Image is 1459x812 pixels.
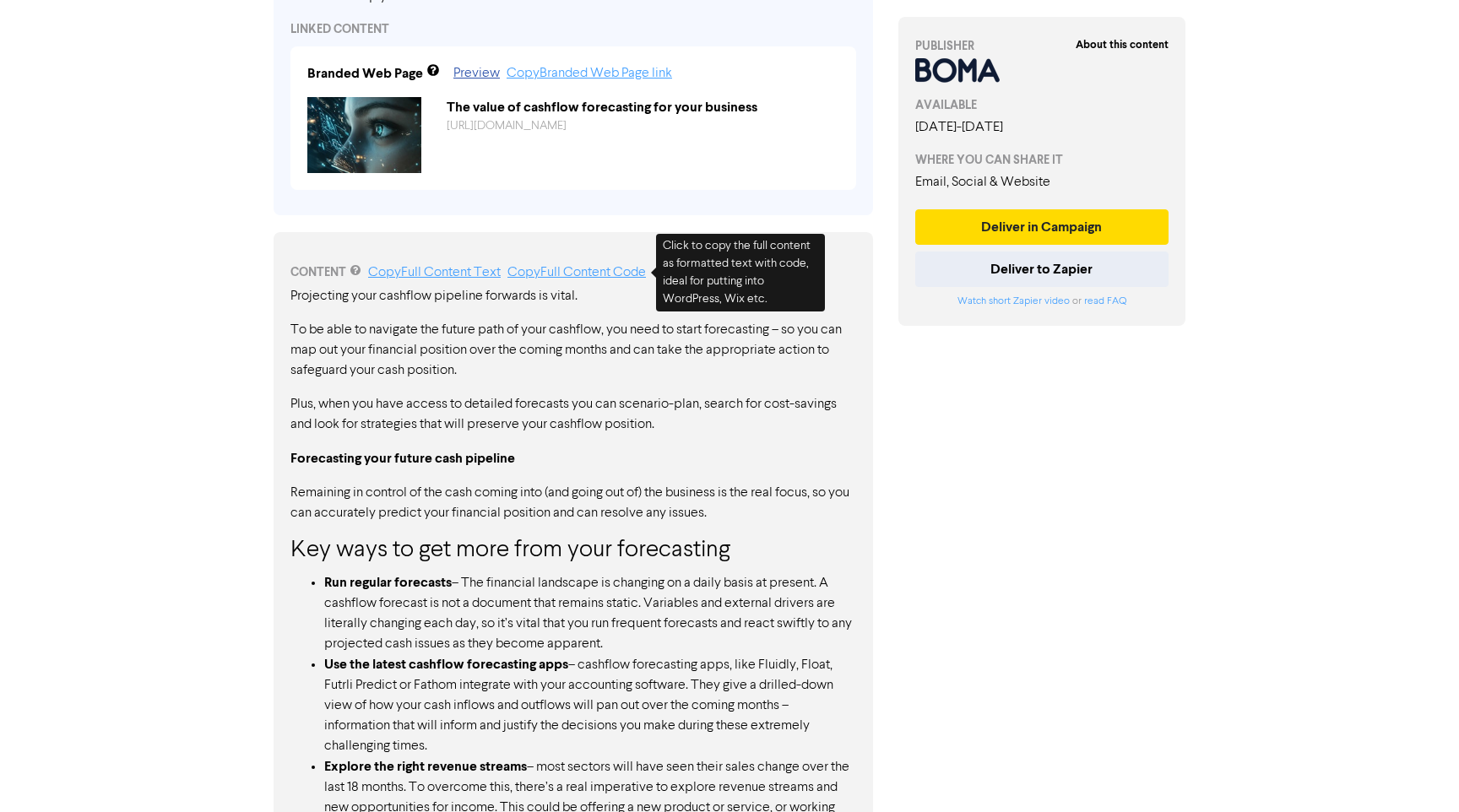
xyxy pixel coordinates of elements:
button: Deliver to Zapier [915,252,1169,287]
div: or [915,294,1169,309]
p: Plus, when you have access to detailed forecasts you can scenario-plan, search for cost-savings a... [290,394,856,435]
strong: Explore the right revenue streams [324,758,527,775]
a: read FAQ [1084,296,1126,306]
div: The value of cashflow forecasting for your business [434,97,852,117]
a: Watch short Zapier video [957,296,1070,306]
button: Deliver in Campaign [915,209,1169,245]
p: To be able to navigate the future path of your cashflow, you need to start forecasting – so you c... [290,320,856,381]
strong: Forecasting your future cash pipeline [290,450,515,467]
a: [URL][DOMAIN_NAME] [447,120,567,132]
li: – The financial landscape is changing on a daily basis at present. A cashflow forecast is not a d... [324,572,856,654]
strong: About this content [1076,38,1169,51]
p: Remaining in control of the cash coming into (and going out of) the business is the real focus, s... [290,483,856,523]
h3: Key ways to get more from your forecasting [290,537,856,566]
a: Copy Full Content Text [368,266,501,279]
a: Copy Full Content Code [507,266,646,279]
p: Projecting your cashflow pipeline forwards is vital. [290,286,856,306]
li: – cashflow forecasting apps, like Fluidly, Float, Futrli Predict or Fathom integrate with your ac... [324,654,856,756]
div: Email, Social & Website [915,172,1169,192]
a: Copy Branded Web Page link [507,67,672,80]
div: Click to copy the full content as formatted text with code, ideal for putting into WordPress, Wix... [656,234,825,311]
div: https://public2.bomamarketing.com/cp/quQgLXkVNS9AFQOoHZqcU?sa=JDr9FRFp [434,117,852,135]
div: Branded Web Page [307,63,423,84]
div: AVAILABLE [915,96,1169,114]
a: Preview [453,67,500,80]
div: PUBLISHER [915,37,1169,55]
iframe: Chat Widget [1375,731,1459,812]
div: CONTENT [290,263,856,283]
strong: Use the latest cashflow forecasting apps [324,656,568,673]
div: LINKED CONTENT [290,20,856,38]
strong: Run regular forecasts [324,574,452,591]
div: [DATE] - [DATE] [915,117,1169,138]
div: WHERE YOU CAN SHARE IT [915,151,1169,169]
